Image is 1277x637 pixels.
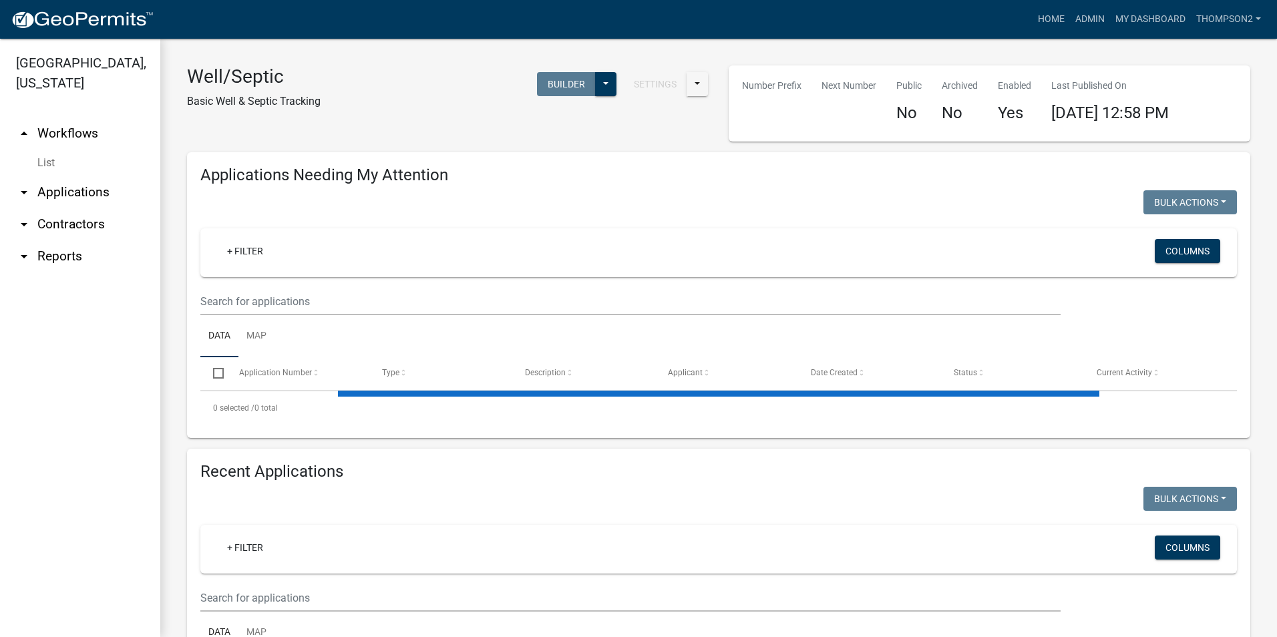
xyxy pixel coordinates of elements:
datatable-header-cell: Applicant [655,357,798,389]
a: My Dashboard [1110,7,1191,32]
p: Enabled [998,79,1031,93]
a: Thompson2 [1191,7,1266,32]
h4: No [896,103,922,123]
input: Search for applications [200,288,1061,315]
button: Columns [1155,239,1220,263]
i: arrow_drop_down [16,248,32,264]
span: Current Activity [1097,368,1152,377]
button: Bulk Actions [1143,487,1237,511]
button: Columns [1155,536,1220,560]
button: Builder [537,72,596,96]
i: arrow_drop_down [16,216,32,232]
span: Status [954,368,977,377]
h4: Recent Applications [200,462,1237,481]
a: Admin [1070,7,1110,32]
div: 0 total [200,391,1237,425]
i: arrow_drop_up [16,126,32,142]
a: Data [200,315,238,358]
input: Search for applications [200,584,1061,612]
span: [DATE] 12:58 PM [1051,103,1169,122]
datatable-header-cell: Description [512,357,655,389]
h4: No [942,103,978,123]
h4: Applications Needing My Attention [200,166,1237,185]
p: Archived [942,79,978,93]
span: Type [382,368,399,377]
span: Description [525,368,566,377]
datatable-header-cell: Type [369,357,512,389]
datatable-header-cell: Status [941,357,1084,389]
span: Applicant [668,368,703,377]
a: Home [1033,7,1070,32]
span: Application Number [239,368,312,377]
button: Bulk Actions [1143,190,1237,214]
a: + Filter [216,536,274,560]
datatable-header-cell: Application Number [226,357,369,389]
h4: Yes [998,103,1031,123]
h3: Well/Septic [187,65,321,88]
a: Map [238,315,275,358]
datatable-header-cell: Date Created [798,357,941,389]
p: Next Number [822,79,876,93]
button: Settings [623,72,687,96]
p: Number Prefix [742,79,801,93]
i: arrow_drop_down [16,184,32,200]
span: 0 selected / [213,403,254,413]
p: Last Published On [1051,79,1169,93]
span: Date Created [811,368,858,377]
p: Public [896,79,922,93]
datatable-header-cell: Select [200,357,226,389]
a: + Filter [216,239,274,263]
p: Basic Well & Septic Tracking [187,93,321,110]
datatable-header-cell: Current Activity [1084,357,1227,389]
